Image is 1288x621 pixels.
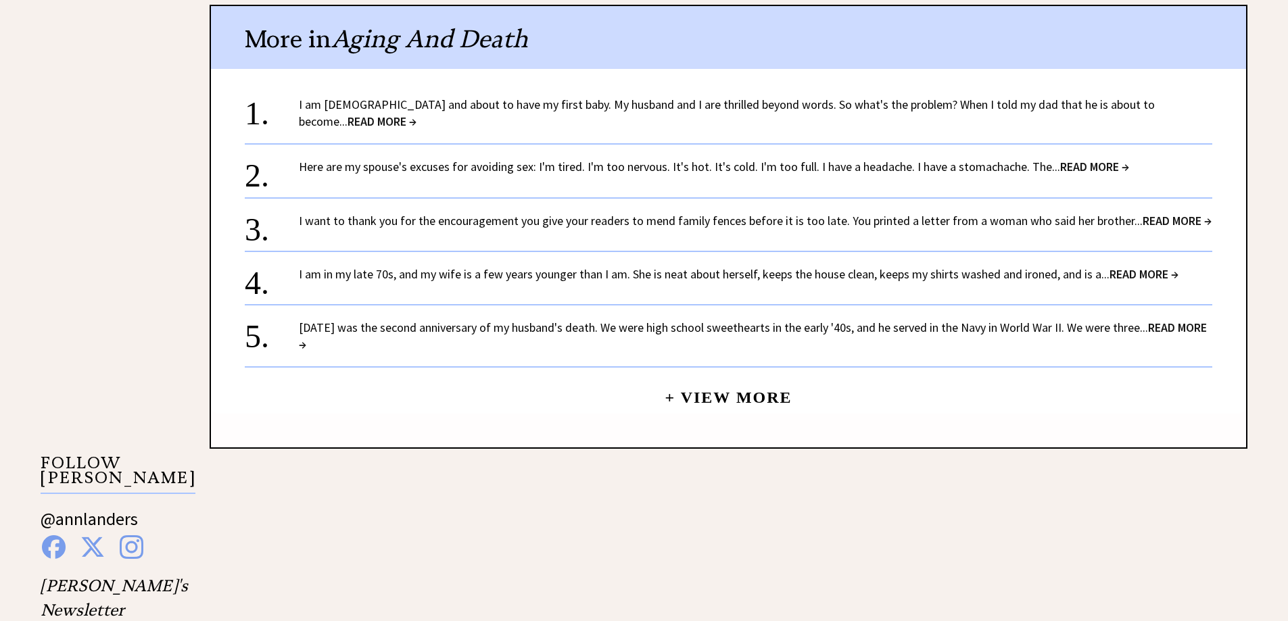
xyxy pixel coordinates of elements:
div: 3. [245,212,299,237]
a: I am in my late 70s, and my wife is a few years younger than I am. She is neat about herself, kee... [299,266,1178,282]
div: 4. [245,266,299,291]
div: 1. [245,96,299,121]
a: [DATE] was the second anniversary of my husband's death. We were high school sweethearts in the e... [299,320,1207,352]
a: @annlanders [41,507,138,543]
a: + View More [665,377,792,406]
img: x%20blue.png [80,535,105,559]
img: facebook%20blue.png [42,535,66,559]
a: I am [DEMOGRAPHIC_DATA] and about to have my first baby. My husband and I are thrilled beyond wor... [299,97,1155,129]
p: FOLLOW [PERSON_NAME] [41,455,195,494]
span: READ MORE → [348,114,416,129]
div: More in [211,6,1246,69]
span: READ MORE → [1143,213,1212,228]
img: instagram%20blue.png [120,535,143,559]
div: 5. [245,319,299,344]
div: 2. [245,158,299,183]
span: READ MORE → [299,320,1207,352]
a: I want to thank you for the encouragement you give your readers to mend family fences before it i... [299,213,1212,228]
a: Here are my spouse's excuses for avoiding sex: I'm tired. I'm too nervous. It's hot. It's cold. I... [299,159,1129,174]
span: READ MORE → [1110,266,1178,282]
span: READ MORE → [1060,159,1129,174]
span: Aging And Death [331,24,528,54]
